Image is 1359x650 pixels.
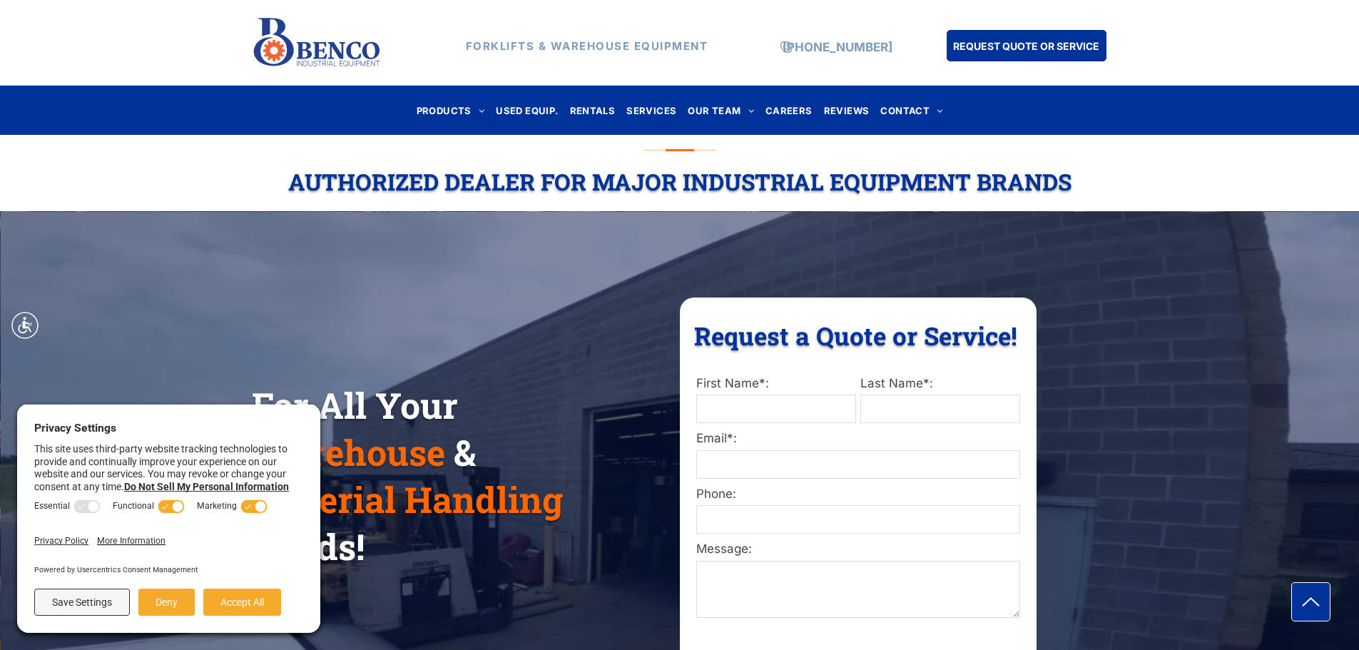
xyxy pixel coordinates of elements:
a: PRODUCTS [411,101,491,120]
span: Request a Quote or Service! [694,319,1017,352]
a: REVIEWS [818,101,875,120]
a: [PHONE_NUMBER] [783,40,892,54]
label: Message: [696,540,1020,559]
a: RENTALS [564,101,621,120]
label: Phone: [696,485,1020,504]
span: Material Handling [252,476,563,523]
span: Authorized Dealer For Major Industrial Equipment Brands [288,166,1072,197]
span: Needs! [252,523,365,570]
a: CONTACT [875,101,948,120]
a: SERVICES [621,101,682,120]
label: First Name*: [696,375,856,393]
label: Email*: [696,430,1020,448]
label: Last Name*: [860,375,1020,393]
strong: FORKLIFTS & WAREHOUSE EQUIPMENT [466,39,708,53]
span: & [454,429,476,476]
a: OUR TEAM [682,101,760,120]
a: CAREERS [760,101,818,120]
span: For All Your [252,382,458,429]
a: REQUEST QUOTE OR SERVICE [947,30,1106,61]
span: REQUEST QUOTE OR SERVICE [953,33,1099,59]
span: Warehouse [252,429,445,476]
a: USED EQUIP. [490,101,564,120]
